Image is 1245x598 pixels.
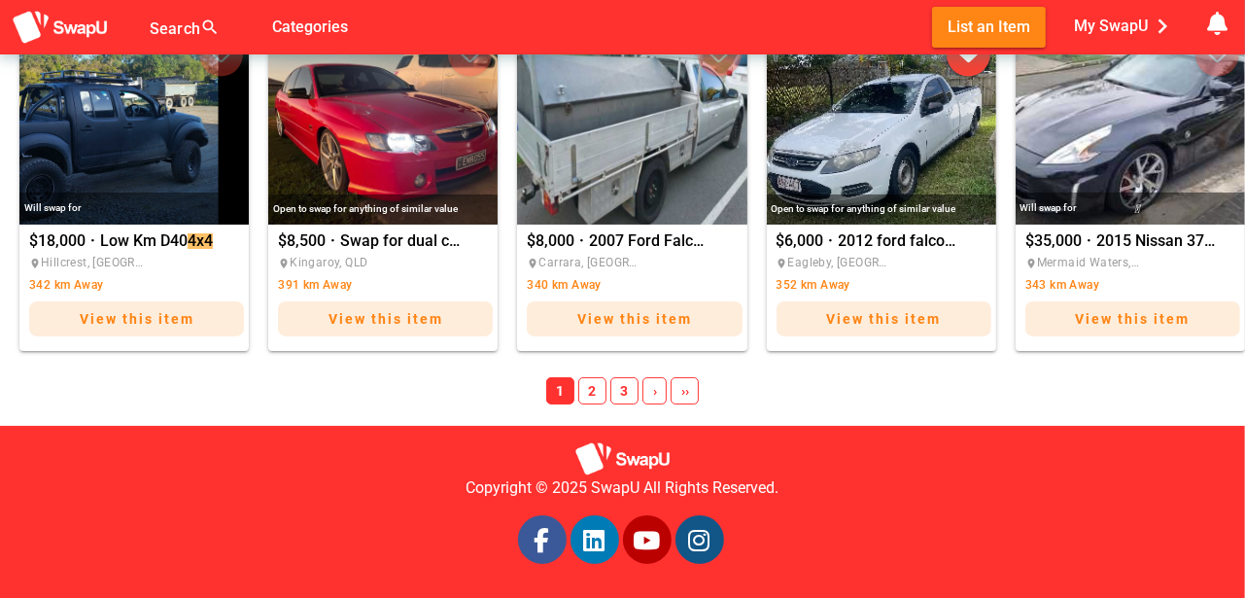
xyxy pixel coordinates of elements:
[29,258,41,269] i: place
[278,253,395,272] span: Kingaroy, QLD
[1025,278,1123,292] span: 343 km Away
[777,258,788,269] i: place
[767,194,996,225] div: Open to swap for anything of similar value
[1016,30,1245,225] div: 2015 Nissan 370Z to swap for campervan or 4x4 over Easter 28-03-2024 to 02-04-2024
[1025,253,1142,272] span: Mermaid Waters, QLD
[839,233,960,249] span: 2012 ford falcon fg xt
[589,233,710,249] span: 2007 Ford Falcon BF Tray
[579,229,584,253] span: ·
[257,7,363,47] button: Categories
[1075,311,1190,327] span: View this item
[268,30,498,225] div: Swap for dual cab Ute
[610,377,639,405] a: 3
[29,278,126,292] span: 342 km Away
[12,10,109,46] img: aSD8y5uGLpzPJLYTcYcjNu3laj1c05W5KWf0Ds+Za8uybjssssuu+yyyy677LKX2n+PWMSDJ9a87AAAAABJRU5ErkJggg==
[278,278,375,292] span: 391 km Away
[671,377,699,405] a: ››
[80,311,194,327] span: View this item
[826,311,941,327] span: View this item
[527,278,624,292] span: 340 km Away
[1025,233,1082,249] span: $35,000
[777,233,824,249] span: $6,000
[1096,233,1218,249] span: 2015 Nissan 370Z to swap for campervan or over [DATE] [DATE] to [DATE]
[829,229,834,253] span: ·
[1087,229,1091,253] span: ·
[272,11,348,43] span: Categories
[278,233,326,249] span: $8,500
[100,233,222,249] span: Low Km D40
[1025,258,1037,269] i: place
[948,14,1030,40] span: List an Item
[330,229,335,253] span: ·
[527,253,643,272] span: Carrara, [GEOGRAPHIC_DATA]
[243,16,266,39] i: false
[527,258,538,269] i: place
[467,476,779,500] span: Copyright © 2025 SwapU All Rights Reserved.
[777,253,893,272] span: Eagleby, [GEOGRAPHIC_DATA]
[329,311,443,327] span: View this item
[1069,7,1181,45] button: My SwapU
[1074,12,1177,41] span: My SwapU
[340,233,462,249] span: Swap for dual cab
[278,258,290,269] i: place
[574,441,672,477] img: aSD8y5uGLpzPJLYTcYcjNu3laj1c05W5KWf0Ds+Za8uybjssssuu+yyyy677LKX2n+PWMSDJ9a87AAAAABJRU5ErkJggg==
[777,278,874,292] span: 352 km Away
[546,377,574,405] a: 1
[188,231,213,250] mark: 4x4
[577,311,692,327] span: View this item
[578,377,606,405] a: 2
[19,30,249,225] div: Low Km D40 4x4
[268,194,498,225] div: Open to swap for anything of similar value
[642,377,667,405] a: ›
[90,229,95,253] span: ·
[24,197,82,219] div: Will swap for
[1020,197,1078,219] div: Will swap for
[517,30,746,225] div: 2007 Ford Falcon BF Tray Ute
[257,17,363,35] a: Categories
[527,233,574,249] span: $8,000
[1148,12,1177,41] i: chevron_right
[932,7,1046,47] button: List an Item
[29,233,86,249] span: $18,000
[767,30,996,225] div: 2012 ford falcon fg xt ute
[29,253,146,272] span: Hillcrest, [GEOGRAPHIC_DATA]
